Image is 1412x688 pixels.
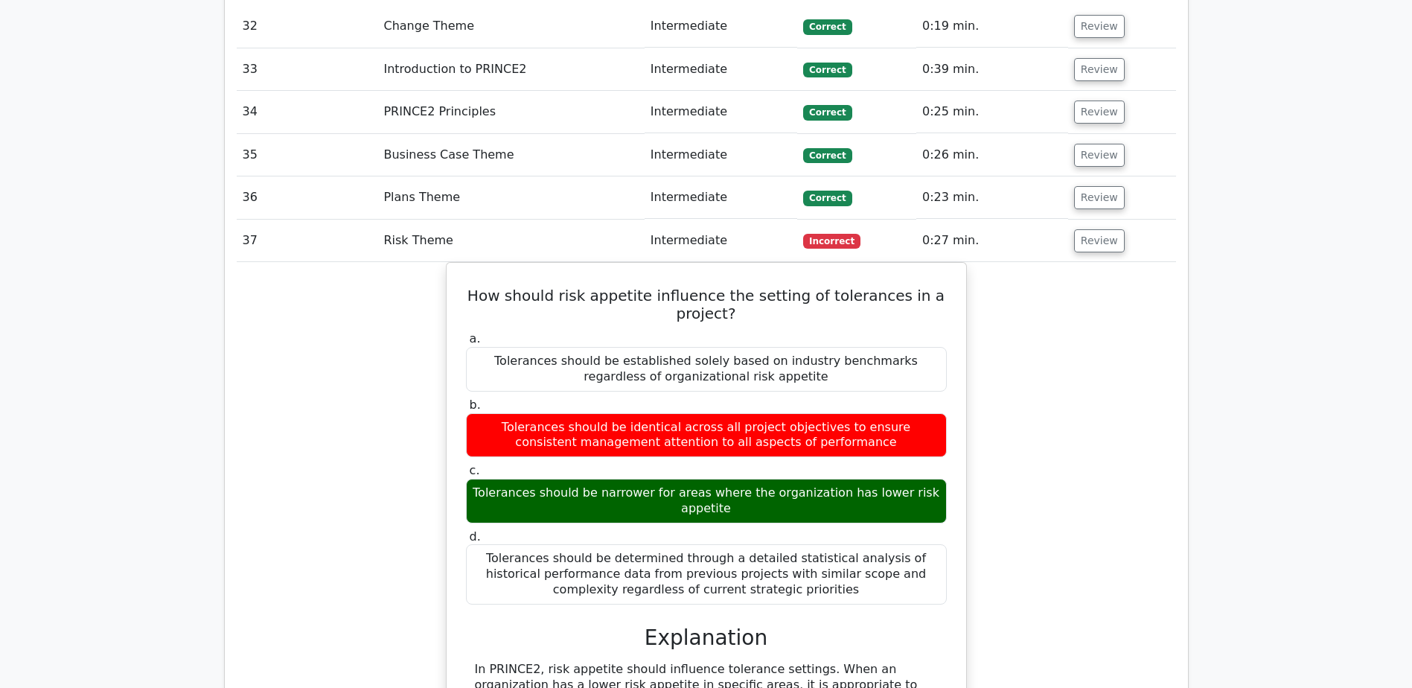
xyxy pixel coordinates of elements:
button: Review [1074,144,1125,167]
td: 32 [237,5,378,48]
td: 37 [237,220,378,262]
h3: Explanation [475,625,938,651]
td: Introduction to PRINCE2 [377,48,644,91]
td: Intermediate [645,176,797,219]
td: 0:25 min. [916,91,1068,133]
td: 36 [237,176,378,219]
td: Intermediate [645,91,797,133]
td: Plans Theme [377,176,644,219]
div: Tolerances should be identical across all project objectives to ensure consistent management atte... [466,413,947,458]
td: 34 [237,91,378,133]
td: Intermediate [645,220,797,262]
td: Change Theme [377,5,644,48]
td: Risk Theme [377,220,644,262]
span: Correct [803,105,852,120]
span: b. [470,398,481,412]
td: 0:23 min. [916,176,1068,219]
td: 0:19 min. [916,5,1068,48]
button: Review [1074,186,1125,209]
span: d. [470,529,481,544]
td: Intermediate [645,134,797,176]
button: Review [1074,229,1125,252]
span: Correct [803,191,852,206]
button: Review [1074,15,1125,38]
span: Correct [803,19,852,34]
span: Correct [803,63,852,77]
td: 33 [237,48,378,91]
td: PRINCE2 Principles [377,91,644,133]
div: Tolerances should be determined through a detailed statistical analysis of historical performance... [466,544,947,604]
td: 0:26 min. [916,134,1068,176]
td: Business Case Theme [377,134,644,176]
button: Review [1074,58,1125,81]
button: Review [1074,101,1125,124]
td: 35 [237,134,378,176]
span: c. [470,463,480,477]
td: 0:27 min. [916,220,1068,262]
td: 0:39 min. [916,48,1068,91]
span: Correct [803,148,852,163]
div: Tolerances should be established solely based on industry benchmarks regardless of organizational... [466,347,947,392]
h5: How should risk appetite influence the setting of tolerances in a project? [464,287,948,322]
div: Tolerances should be narrower for areas where the organization has lower risk appetite [466,479,947,523]
td: Intermediate [645,5,797,48]
span: a. [470,331,481,345]
span: Incorrect [803,234,860,249]
td: Intermediate [645,48,797,91]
